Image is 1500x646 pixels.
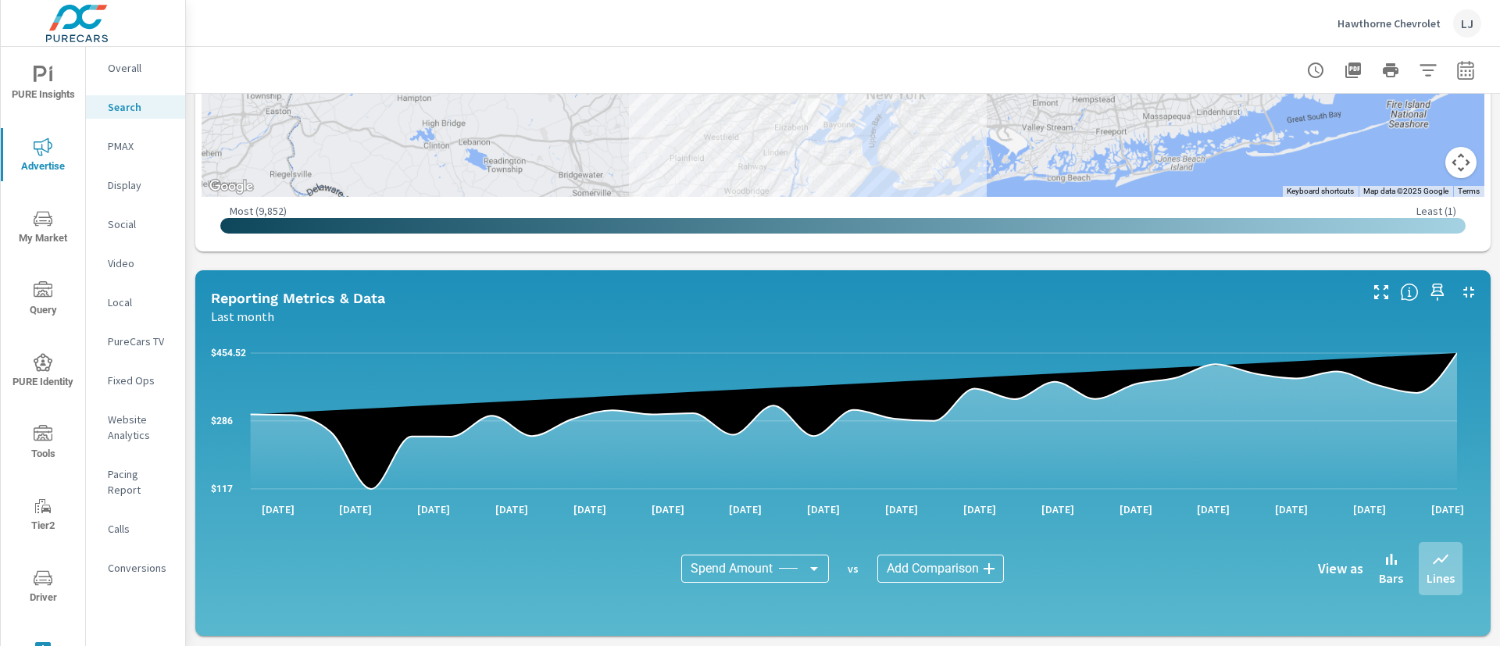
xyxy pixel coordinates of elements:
div: Add Comparison [877,555,1004,583]
span: Spend Amount [691,561,773,576]
p: [DATE] [1420,501,1475,517]
button: Map camera controls [1445,147,1477,178]
button: Minimize Widget [1456,280,1481,305]
div: Social [86,212,185,236]
div: Pacing Report [86,462,185,501]
p: [DATE] [484,501,539,517]
p: [DATE] [718,501,773,517]
p: [DATE] [1109,501,1163,517]
div: Search [86,95,185,119]
p: [DATE] [952,501,1007,517]
button: Make Fullscreen [1369,280,1394,305]
button: Select Date Range [1450,55,1481,86]
span: Understand Search data over time and see how metrics compare to each other. [1400,283,1419,302]
p: [DATE] [251,501,305,517]
text: $454.52 [211,348,246,359]
span: Advertise [5,137,80,176]
p: Bars [1379,569,1403,587]
div: Overall [86,56,185,80]
h6: View as [1318,561,1363,576]
p: [DATE] [796,501,851,517]
p: [DATE] [1264,501,1319,517]
div: Spend Amount [681,555,829,583]
text: $286 [211,416,233,427]
p: Calls [108,521,173,537]
div: Website Analytics [86,408,185,447]
p: Lines [1427,569,1455,587]
p: Pacing Report [108,466,173,498]
span: Tier2 [5,497,80,535]
h5: Reporting Metrics & Data [211,290,385,306]
p: Search [108,99,173,115]
div: Display [86,173,185,197]
p: Hawthorne Chevrolet [1337,16,1441,30]
div: Local [86,291,185,314]
span: Map data ©2025 Google [1363,187,1448,195]
div: Video [86,252,185,275]
p: Conversions [108,560,173,576]
text: $117 [211,484,233,494]
button: Apply Filters [1412,55,1444,86]
p: [DATE] [562,501,617,517]
p: Overall [108,60,173,76]
p: [DATE] [1186,501,1241,517]
div: LJ [1453,9,1481,37]
p: Social [108,216,173,232]
img: Google [205,177,257,197]
p: Display [108,177,173,193]
p: Video [108,255,173,271]
p: [DATE] [874,501,929,517]
span: My Market [5,209,80,248]
span: PURE Insights [5,66,80,104]
p: vs [829,562,877,576]
p: Least ( 1 ) [1416,204,1456,218]
span: Query [5,281,80,319]
div: Calls [86,517,185,541]
p: [DATE] [1030,501,1085,517]
span: Add Comparison [887,561,979,576]
div: Conversions [86,556,185,580]
span: Save this to your personalized report [1425,280,1450,305]
p: [DATE] [406,501,461,517]
p: [DATE] [1342,501,1397,517]
button: "Export Report to PDF" [1337,55,1369,86]
div: PureCars TV [86,330,185,353]
div: Fixed Ops [86,369,185,392]
p: Local [108,294,173,310]
p: Fixed Ops [108,373,173,388]
p: Most ( 9,852 ) [230,204,287,218]
span: Tools [5,425,80,463]
p: Website Analytics [108,412,173,443]
p: PureCars TV [108,334,173,349]
p: [DATE] [328,501,383,517]
p: Last month [211,307,274,326]
span: Driver [5,569,80,607]
button: Print Report [1375,55,1406,86]
p: PMAX [108,138,173,154]
span: PURE Identity [5,353,80,391]
a: Open this area in Google Maps (opens a new window) [205,177,257,197]
button: Keyboard shortcuts [1287,186,1354,197]
a: Terms (opens in new tab) [1458,187,1480,195]
p: [DATE] [641,501,695,517]
div: PMAX [86,134,185,158]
